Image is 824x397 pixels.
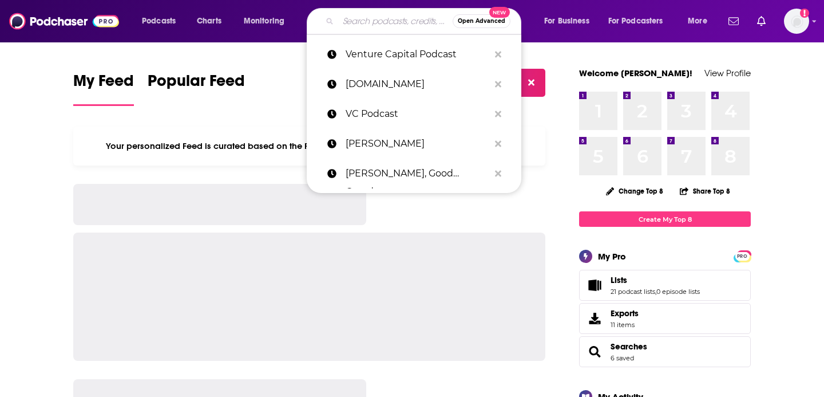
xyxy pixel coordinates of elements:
[579,68,692,78] a: Welcome [PERSON_NAME]!
[307,129,521,159] a: [PERSON_NAME]
[346,129,489,159] p: jacob morgan
[346,159,489,188] p: Ted Page, Good Grandpa
[579,336,751,367] span: Searches
[346,99,489,129] p: VC Podcast
[784,9,809,34] span: Logged in as megcassidy
[583,344,606,360] a: Searches
[583,310,606,327] span: Exports
[453,14,510,28] button: Open AdvancedNew
[579,303,751,334] a: Exports
[346,69,489,99] p: VC.fm
[611,321,639,329] span: 11 items
[579,270,751,301] span: Lists
[583,277,606,293] a: Lists
[9,10,119,32] img: Podchaser - Follow, Share and Rate Podcasts
[611,275,700,285] a: Lists
[544,13,589,29] span: For Business
[307,69,521,99] a: [DOMAIN_NAME]
[244,13,284,29] span: Monitoring
[236,12,299,30] button: open menu
[338,12,453,30] input: Search podcasts, credits, & more...
[724,11,743,31] a: Show notifications dropdown
[735,252,749,261] span: PRO
[307,159,521,188] a: [PERSON_NAME], Good Grandpa
[611,341,647,352] a: Searches
[598,251,626,262] div: My Pro
[608,13,663,29] span: For Podcasters
[73,71,134,97] span: My Feed
[73,127,545,166] div: Your personalized Feed is curated based on the Podcasts, Creators, Users, and Lists that you Follow.
[611,288,655,296] a: 21 podcast lists
[148,71,245,97] span: Popular Feed
[346,40,489,69] p: Venture Capital Podcast
[458,18,505,24] span: Open Advanced
[688,13,707,29] span: More
[784,9,809,34] button: Show profile menu
[197,13,221,29] span: Charts
[800,9,809,18] svg: Add a profile image
[611,275,627,285] span: Lists
[611,354,634,362] a: 6 saved
[189,12,228,30] a: Charts
[611,308,639,319] span: Exports
[134,12,191,30] button: open menu
[680,12,722,30] button: open menu
[784,9,809,34] img: User Profile
[752,11,770,31] a: Show notifications dropdown
[735,251,749,260] a: PRO
[148,71,245,106] a: Popular Feed
[601,12,680,30] button: open menu
[307,99,521,129] a: VC Podcast
[142,13,176,29] span: Podcasts
[679,180,731,202] button: Share Top 8
[489,7,510,18] span: New
[599,184,670,198] button: Change Top 8
[655,288,656,296] span: ,
[536,12,604,30] button: open menu
[318,8,532,34] div: Search podcasts, credits, & more...
[579,211,751,227] a: Create My Top 8
[73,71,134,106] a: My Feed
[704,68,751,78] a: View Profile
[656,288,700,296] a: 0 episode lists
[307,40,521,69] a: Venture Capital Podcast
